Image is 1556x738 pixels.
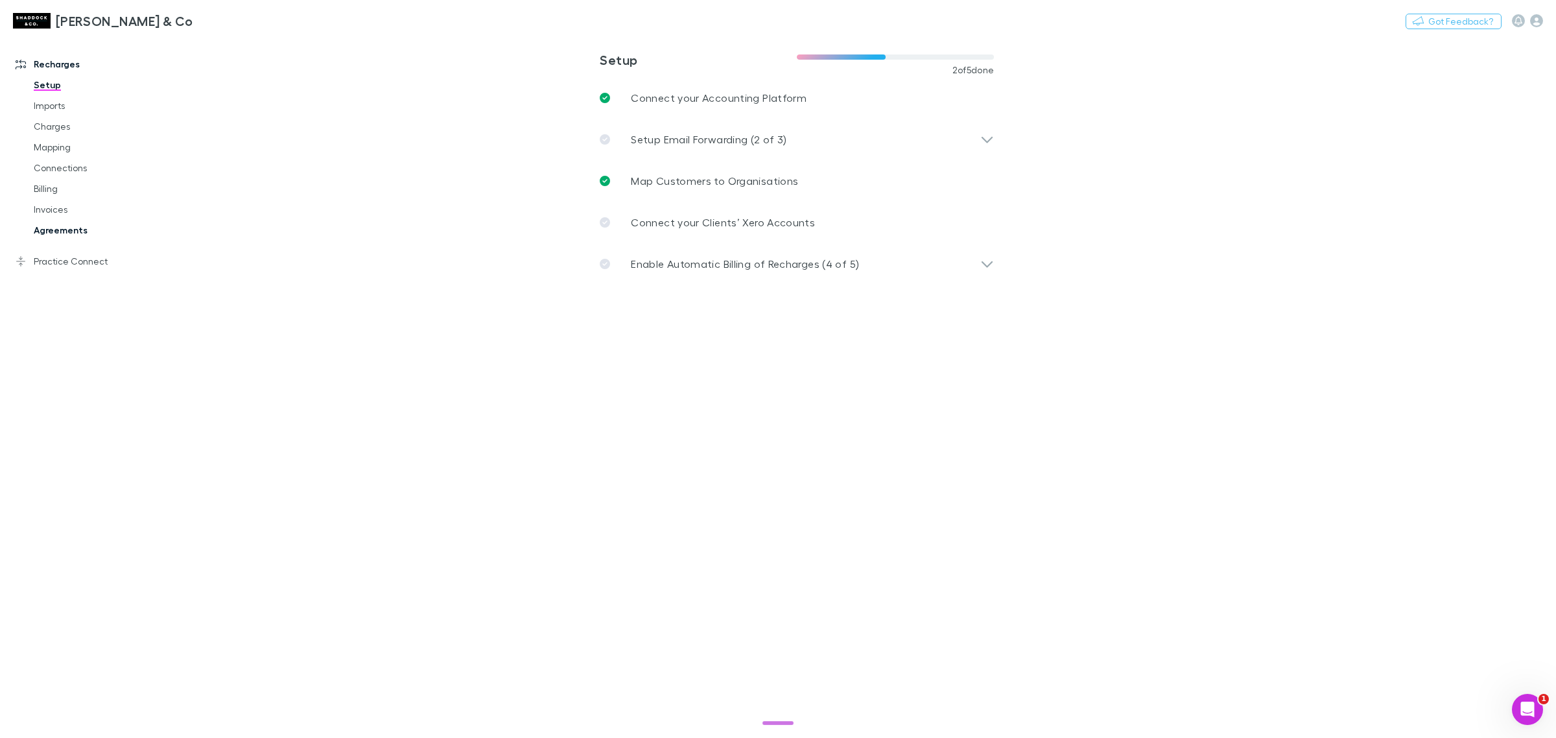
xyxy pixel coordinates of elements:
a: Agreements [21,220,183,241]
a: Recharges [3,54,183,75]
button: Got Feedback? [1406,14,1502,29]
a: Billing [21,178,183,199]
a: [PERSON_NAME] & Co [5,5,201,36]
a: Practice Connect [3,251,183,272]
h3: [PERSON_NAME] & Co [56,13,193,29]
a: Map Customers to Organisations [589,160,1004,202]
p: Enable Automatic Billing of Recharges (4 of 5) [631,256,859,272]
p: Connect your Accounting Platform [631,90,807,106]
a: Setup [21,75,183,95]
a: Connect your Accounting Platform [589,77,1004,119]
a: Mapping [21,137,183,158]
iframe: Intercom live chat [1512,694,1543,725]
a: Connect your Clients’ Xero Accounts [589,202,1004,243]
div: Enable Automatic Billing of Recharges (4 of 5) [589,243,1004,285]
a: Imports [21,95,183,116]
p: Setup Email Forwarding (2 of 3) [631,132,786,147]
p: Map Customers to Organisations [631,173,798,189]
a: Charges [21,116,183,137]
div: Setup Email Forwarding (2 of 3) [589,119,1004,160]
img: Shaddock & Co's Logo [13,13,51,29]
a: Connections [21,158,183,178]
p: Connect your Clients’ Xero Accounts [631,215,815,230]
span: 1 [1538,694,1549,704]
a: Invoices [21,199,183,220]
span: 2 of 5 done [952,65,995,75]
h3: Setup [600,52,797,67]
